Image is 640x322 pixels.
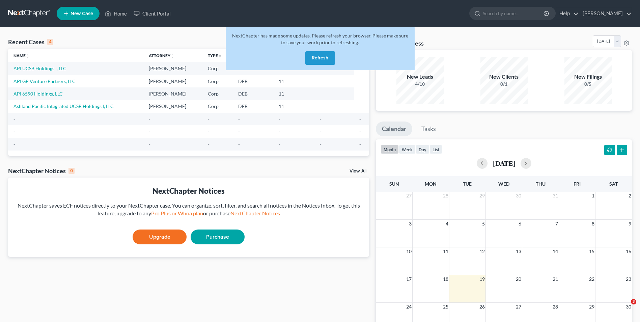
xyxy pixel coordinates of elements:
span: - [13,129,15,134]
span: - [279,116,280,122]
span: New Case [71,11,93,16]
a: Nameunfold_more [13,53,30,58]
button: Refresh [305,51,335,65]
span: 29 [588,303,595,311]
span: - [320,141,322,147]
td: [PERSON_NAME] [143,75,202,87]
td: [PERSON_NAME] [143,100,202,113]
span: 18 [442,275,449,283]
span: - [149,141,150,147]
span: Mon [425,181,437,187]
i: unfold_more [26,54,30,58]
button: list [429,145,442,154]
span: - [320,129,322,134]
span: - [359,129,361,134]
button: month [381,145,399,154]
span: Tue [463,181,472,187]
a: API GP Venture Partners, LLC [13,78,76,84]
div: 0/5 [564,81,612,87]
td: 11 [273,87,314,100]
span: Fri [574,181,581,187]
a: Attorneyunfold_more [149,53,174,58]
span: 15 [588,247,595,256]
span: - [208,116,210,122]
span: 31 [552,192,559,200]
span: 17 [406,275,412,283]
span: 30 [515,192,522,200]
span: 5 [481,220,485,228]
td: Corp [202,75,233,87]
span: - [238,129,240,134]
div: NextChapter Notices [13,186,364,196]
span: 22 [588,275,595,283]
span: 10 [406,247,412,256]
span: Thu [536,181,546,187]
a: Tasks [415,122,442,136]
span: 29 [479,192,485,200]
span: Sat [609,181,618,187]
span: Sun [389,181,399,187]
span: 27 [515,303,522,311]
iframe: Intercom live chat [617,299,633,315]
div: New Clients [480,73,528,81]
a: Home [102,7,130,20]
span: - [13,141,15,147]
span: 9 [628,220,632,228]
input: Search by name... [483,7,545,20]
a: Purchase [191,230,245,244]
td: 11 [273,75,314,87]
div: NextChapter saves ECF notices directly to your NextChapter case. You can organize, sort, filter, ... [13,202,364,217]
a: API 6590 Holdings, LLC [13,91,63,97]
span: - [279,129,280,134]
span: 7 [555,220,559,228]
span: - [149,129,150,134]
span: 14 [552,247,559,256]
span: 21 [552,275,559,283]
span: - [238,116,240,122]
span: - [320,116,322,122]
span: 13 [515,247,522,256]
span: 11 [442,247,449,256]
div: 0/1 [480,81,528,87]
span: 26 [479,303,485,311]
button: day [416,145,429,154]
i: unfold_more [218,54,222,58]
span: 1 [591,192,595,200]
a: View All [350,169,366,173]
a: [PERSON_NAME] [579,7,632,20]
span: 4 [445,220,449,228]
div: New Filings [564,73,612,81]
div: New Leads [396,73,444,81]
i: unfold_more [170,54,174,58]
span: - [13,116,15,122]
span: 19 [479,275,485,283]
a: Client Portal [130,7,174,20]
td: DEB [233,87,273,100]
a: Typeunfold_more [208,53,222,58]
div: Recent Cases [8,38,53,46]
span: - [359,141,361,147]
a: Ashland Pacific Integrated UCSB Holdings I, LLC [13,103,114,109]
span: 24 [406,303,412,311]
a: API UCSB Holdings I, LLC [13,65,66,71]
a: Help [556,7,579,20]
span: - [359,116,361,122]
span: 28 [552,303,559,311]
span: - [149,116,150,122]
span: Wed [498,181,509,187]
td: Corp [202,62,233,75]
span: 28 [442,192,449,200]
h2: [DATE] [493,160,515,167]
a: Calendar [376,122,412,136]
span: 2 [628,192,632,200]
span: 3 [408,220,412,228]
a: Pro Plus or Whoa plan [151,210,203,216]
span: 8 [591,220,595,228]
span: 23 [625,275,632,283]
a: NextChapter Notices [230,210,280,216]
td: Corp [202,87,233,100]
div: 4 [47,39,53,45]
span: - [279,141,280,147]
td: 11 [273,100,314,113]
td: DEB [233,100,273,113]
